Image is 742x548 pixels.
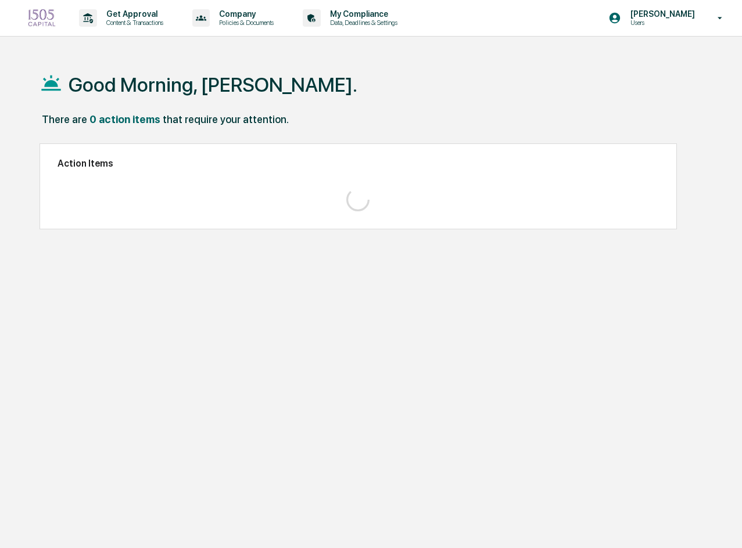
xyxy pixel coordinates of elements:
h1: Good Morning, [PERSON_NAME]. [69,73,357,96]
div: 0 action items [89,113,160,125]
img: logo [28,9,56,27]
p: Data, Deadlines & Settings [321,19,403,27]
p: Policies & Documents [210,19,279,27]
p: Users [621,19,701,27]
div: There are [42,113,87,125]
h2: Action Items [58,158,658,169]
p: Content & Transactions [97,19,169,27]
p: My Compliance [321,9,403,19]
p: Get Approval [97,9,169,19]
p: Company [210,9,279,19]
div: that require your attention. [163,113,289,125]
p: [PERSON_NAME] [621,9,701,19]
